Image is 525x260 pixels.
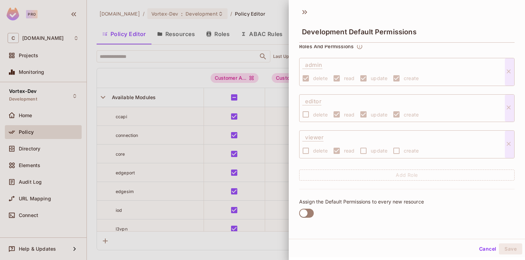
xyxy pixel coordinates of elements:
span: create [404,111,419,118]
span: Development Default Permissions [302,28,417,36]
span: delete [313,75,328,81]
p: Roles And Permissions [299,44,354,49]
span: read [344,75,355,81]
span: update [371,75,387,81]
span: read [344,111,355,118]
p: viewer [302,131,323,141]
span: update [371,111,387,118]
span: update [371,147,387,154]
button: Cancel [476,243,499,254]
span: create [404,147,419,154]
span: read [344,147,355,154]
span: create [404,75,419,81]
p: admin [302,58,322,69]
span: Assign the Default Permissions to every new resource [299,199,424,205]
span: delete [313,147,328,154]
span: delete [313,111,328,118]
button: Save [499,243,522,254]
button: Add Role [299,170,515,181]
p: editor [302,95,321,105]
